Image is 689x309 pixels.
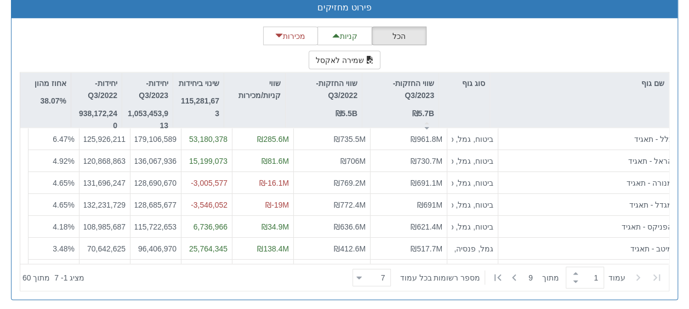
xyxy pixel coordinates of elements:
[334,135,366,144] span: ₪735.5M
[334,200,366,209] span: ₪772.4M
[33,177,75,188] div: 4.65 %
[84,177,126,188] div: 131,696,247
[84,199,126,210] div: 132,231,729
[135,199,176,210] div: 128,685,677
[340,156,366,165] span: ₪706M
[186,221,227,232] div: 6,736,966
[84,243,126,254] div: 70,642,625
[348,266,667,290] div: ‏ מתוך
[135,177,176,188] div: 128,690,670
[84,155,126,166] div: 120,868,863
[261,222,289,231] span: ₪34.9M
[412,109,434,118] strong: ₪5.7B
[400,272,480,283] span: ‏מספר רשומות בכל עמוד
[452,177,493,188] div: ביטוח, גמל, פנסיה
[411,222,442,231] span: ₪621.4M
[22,266,84,290] div: ‏מציג 1 - 7 ‏ מתוך 60
[503,199,673,210] div: מגדל - תאגיד
[128,109,168,130] strong: 1,053,453,913
[79,109,117,130] strong: 938,172,240
[528,272,542,283] span: 9
[608,272,625,283] span: ‏עמוד
[503,134,673,145] div: כלל - תאגיד
[135,155,176,166] div: 136,067,936
[186,243,227,254] div: 25,764,345
[367,77,434,102] p: שווי החזקות-Q3/2023
[503,177,673,188] div: מנורה - תאגיד
[411,178,442,187] span: ₪691.1M
[33,243,75,254] div: 3.48 %
[224,73,285,118] div: שווי קניות/מכירות
[439,73,489,94] div: סוג גוף
[290,77,357,102] p: שווי החזקות-Q3/2022
[186,199,227,210] div: -3,546,052
[186,134,227,145] div: 53,180,378
[265,200,289,209] span: ₪-19M
[452,221,493,232] div: ביטוח, גמל, פנסיה, קרן נאמנות, קרנות סל
[186,155,227,166] div: 15,199,073
[135,221,176,232] div: 115,722,653
[186,177,227,188] div: -3,005,577
[127,77,168,102] p: יחידות-Q3/2023
[259,178,289,187] span: ₪-16.1M
[33,199,75,210] div: 4.65 %
[452,155,493,166] div: ביטוח, גמל, פנסיה, קרן נאמנות, קרנות סל
[334,244,366,253] span: ₪412.6M
[411,135,442,144] span: ₪961.8M
[263,27,318,45] button: מכירות
[317,27,372,45] button: קניות
[135,243,176,254] div: 96,406,970
[452,199,493,210] div: ביטוח, גמל, פנסיה, קרן נאמנות, קרנות סל
[503,243,673,254] div: מיטב - תאגיד
[178,77,219,89] p: שינוי ביחידות
[76,77,117,102] p: יחידות-Q3/2022
[33,155,75,166] div: 4.92 %
[411,244,442,253] span: ₪517.7M
[334,222,366,231] span: ₪636.6M
[261,156,289,165] span: ₪81.6M
[452,134,493,145] div: ביטוח, גמל, פנסיה
[84,221,126,232] div: 108,985,687
[35,77,66,89] p: אחוז מהון
[41,96,66,105] strong: 38.07%
[335,109,357,118] strong: ₪5.5B
[181,96,219,117] strong: 115,281,673
[309,51,381,70] button: שמירה לאקסל
[372,27,426,45] button: הכל
[417,200,442,209] span: ₪691M
[20,3,669,13] h3: פירוט מחזיקים
[503,221,673,232] div: הפניקס - תאגיד
[411,156,442,165] span: ₪730.7M
[490,73,669,94] div: שם גוף
[257,244,289,253] span: ₪138.4M
[452,243,493,254] div: גמל, פנסיה, קרן נאמנות, קרנות סל
[334,178,366,187] span: ₪769.2M
[257,135,289,144] span: ₪285.6M
[33,134,75,145] div: 6.47 %
[33,221,75,232] div: 4.18 %
[503,155,673,166] div: הראל - תאגיד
